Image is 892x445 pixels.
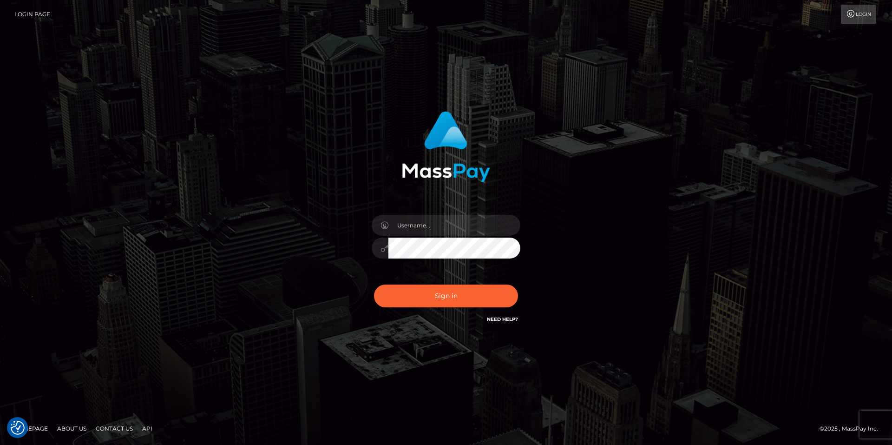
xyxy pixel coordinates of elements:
[138,421,156,436] a: API
[14,5,50,24] a: Login Page
[11,421,25,435] button: Consent Preferences
[11,421,25,435] img: Revisit consent button
[92,421,137,436] a: Contact Us
[388,215,520,236] input: Username...
[402,111,490,182] img: MassPay Login
[374,285,518,307] button: Sign in
[10,421,52,436] a: Homepage
[841,5,876,24] a: Login
[820,424,885,434] div: © 2025 , MassPay Inc.
[487,316,518,322] a: Need Help?
[53,421,90,436] a: About Us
